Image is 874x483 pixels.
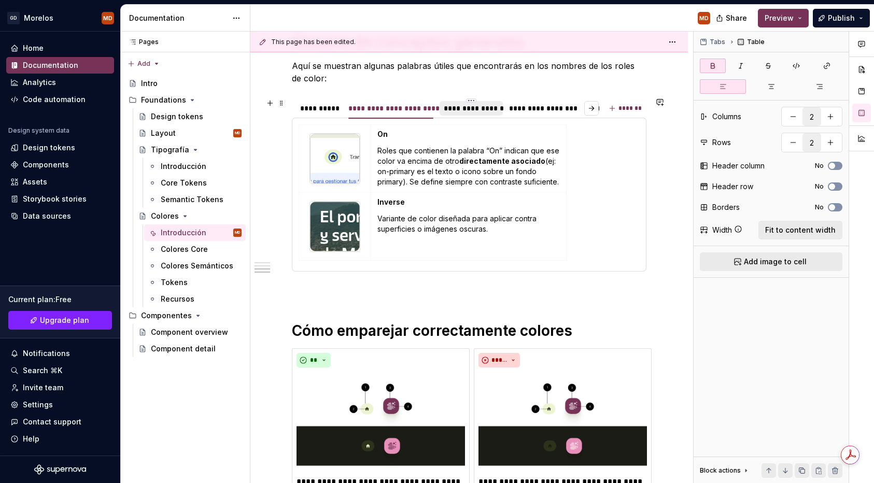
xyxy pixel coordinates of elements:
div: Colores Semánticos [161,261,233,271]
div: Colores [151,211,179,221]
div: Columns [712,111,741,122]
button: Fit to content width [758,221,842,239]
button: Share [711,9,754,27]
button: Notifications [6,345,114,362]
a: Assets [6,174,114,190]
button: Help [6,431,114,447]
div: Intro [141,78,158,89]
div: Invite team [23,382,63,393]
img: e9aa814a-cc68-40c8-8e22-5c1a9f899214.png [310,202,360,251]
a: Upgrade plan [8,311,112,330]
div: Core Tokens [161,178,207,188]
div: Notifications [23,348,70,359]
div: Introducción [161,228,206,238]
img: 2eaf97ea-856c-4af9-bff1-41bf188fc264.png [297,372,465,472]
div: Tipografía [151,145,189,155]
a: Data sources [6,208,114,224]
div: Code automation [23,94,86,105]
a: Documentation [6,57,114,74]
a: Semantic Tokens [144,191,246,208]
span: Tabs [710,38,725,46]
button: Contact support [6,414,114,430]
div: MD [103,14,112,22]
a: Storybook stories [6,191,114,207]
button: Add [124,56,163,71]
div: Design system data [8,126,69,135]
div: Header column [712,161,765,171]
button: Search ⌘K [6,362,114,379]
div: Rows [712,137,731,148]
div: Documentation [23,60,78,70]
button: Tabs [697,35,730,49]
div: Design tokens [151,111,203,122]
div: Morelos [24,13,53,23]
img: 412bb7ee-7ae8-4c23-bbc3-29efc59a96b9.png [478,372,647,472]
a: Intro [124,75,246,92]
div: MD [235,128,240,138]
button: Publish [813,9,870,27]
a: Components [6,157,114,173]
label: No [815,182,824,191]
div: Componentes [124,307,246,324]
div: Pages [124,38,159,46]
a: Introducción [144,158,246,175]
a: Code automation [6,91,114,108]
div: Semantic Tokens [161,194,223,205]
div: Contact support [23,417,81,427]
img: 354af371-2a29-4ada-99f7-34ed1cade7a4.png [310,134,360,183]
div: Foundations [124,92,246,108]
div: Data sources [23,211,71,221]
section-item: Relaciones entre colores [299,124,640,265]
div: Component detail [151,344,216,354]
div: MD [235,228,240,238]
div: Analytics [23,77,56,88]
p: Aquí se muestran algunas palabras útiles que encontrarás en los nombres de los roles de color: [292,60,646,84]
p: Variante de color diseñada para aplicar contra superficies o imágenes oscuras. [377,214,560,234]
div: Component overview [151,327,228,337]
a: Colores [134,208,246,224]
div: Componentes [141,310,192,321]
div: Documentation [129,13,227,23]
div: MD [699,14,709,22]
label: No [815,203,824,211]
div: Search ⌘K [23,365,62,376]
p: Roles que contienen la palabra “On” indican que ese color va encima de otro (ej: on-primary es el... [377,146,560,187]
span: Share [726,13,747,23]
svg: Supernova Logo [34,464,86,475]
a: Core Tokens [144,175,246,191]
label: No [815,162,824,170]
button: GDMorelosMD [2,7,118,29]
div: Colores Core [161,244,208,254]
button: Add image to cell [700,252,842,271]
div: Tokens [161,277,188,288]
a: Colores Core [144,241,246,258]
a: Recursos [144,291,246,307]
div: Block actions [700,466,741,475]
div: GD [7,12,20,24]
a: LayoutMD [134,125,246,141]
div: Settings [23,400,53,410]
button: Preview [758,9,809,27]
span: Add [137,60,150,68]
div: Components [23,160,69,170]
div: Width [712,225,732,235]
div: Assets [23,177,47,187]
strong: Inverse [377,197,405,206]
div: Storybook stories [23,194,87,204]
a: Invite team [6,379,114,396]
a: Home [6,40,114,56]
h1: Cómo emparejar correctamente colores [292,321,646,340]
strong: directamente asociado [459,157,545,165]
span: Upgrade plan [40,315,89,325]
div: Layout [151,128,176,138]
a: Tipografía [134,141,246,158]
a: Settings [6,396,114,413]
div: Header row [712,181,753,192]
span: This page has been edited. [271,38,356,46]
span: Add image to cell [744,257,807,267]
a: Colores Semánticos [144,258,246,274]
span: Fit to content width [765,225,836,235]
strong: On [377,130,388,138]
a: Design tokens [6,139,114,156]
